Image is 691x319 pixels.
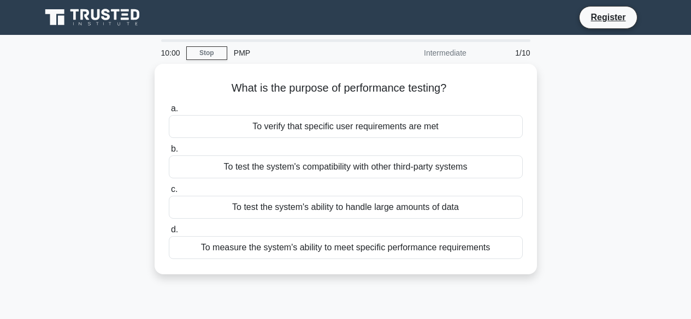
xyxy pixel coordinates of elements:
[377,42,473,64] div: Intermediate
[473,42,537,64] div: 1/10
[584,10,632,24] a: Register
[171,184,178,194] span: c.
[171,144,178,153] span: b.
[168,81,524,95] h5: What is the purpose of performance testing?
[155,42,186,64] div: 10:00
[169,236,523,259] div: To measure the system's ability to meet specific performance requirements
[186,46,227,60] a: Stop
[227,42,377,64] div: PMP
[171,104,178,113] span: a.
[169,115,523,138] div: To verify that specific user requirements are met
[169,155,523,178] div: To test the system's compatibility with other third-party systems
[169,196,523,219] div: To test the system's ability to handle large amounts of data
[171,225,178,234] span: d.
